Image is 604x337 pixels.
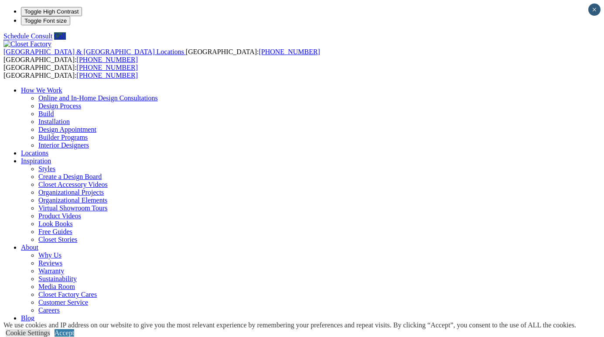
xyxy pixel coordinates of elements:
[21,16,70,25] button: Toggle Font size
[38,283,75,290] a: Media Room
[3,48,184,55] span: [GEOGRAPHIC_DATA] & [GEOGRAPHIC_DATA] Locations
[3,48,186,55] a: [GEOGRAPHIC_DATA] & [GEOGRAPHIC_DATA] Locations
[38,228,72,235] a: Free Guides
[38,236,77,243] a: Closet Stories
[38,275,77,282] a: Sustainability
[38,134,88,141] a: Builder Programs
[24,17,67,24] span: Toggle Font size
[38,126,96,133] a: Design Appointment
[38,141,89,149] a: Interior Designers
[21,149,48,157] a: Locations
[24,8,78,15] span: Toggle High Contrast
[38,118,70,125] a: Installation
[38,181,108,188] a: Closet Accessory Videos
[38,110,54,117] a: Build
[21,86,62,94] a: How We Work
[38,259,62,267] a: Reviews
[38,189,104,196] a: Organizational Projects
[38,267,64,275] a: Warranty
[38,212,81,220] a: Product Videos
[77,56,138,63] a: [PHONE_NUMBER]
[3,48,320,63] span: [GEOGRAPHIC_DATA]: [GEOGRAPHIC_DATA]:
[588,3,601,16] button: Close
[38,94,158,102] a: Online and In-Home Design Consultations
[38,102,81,110] a: Design Process
[38,299,88,306] a: Customer Service
[38,165,55,172] a: Styles
[38,196,107,204] a: Organizational Elements
[55,329,74,337] a: Accept
[38,173,102,180] a: Create a Design Board
[3,40,51,48] img: Closet Factory
[77,64,138,71] a: [PHONE_NUMBER]
[38,220,73,227] a: Look Books
[38,291,97,298] a: Closet Factory Cares
[21,244,38,251] a: About
[77,72,138,79] a: [PHONE_NUMBER]
[38,204,108,212] a: Virtual Showroom Tours
[3,32,52,40] a: Schedule Consult
[3,64,138,79] span: [GEOGRAPHIC_DATA]: [GEOGRAPHIC_DATA]:
[38,251,61,259] a: Why Us
[259,48,320,55] a: [PHONE_NUMBER]
[21,157,51,165] a: Inspiration
[6,329,50,337] a: Cookie Settings
[3,321,576,329] div: We use cookies and IP address on our website to give you the most relevant experience by remember...
[21,7,82,16] button: Toggle High Contrast
[21,314,34,322] a: Blog
[38,306,60,314] a: Careers
[54,32,66,40] a: Call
